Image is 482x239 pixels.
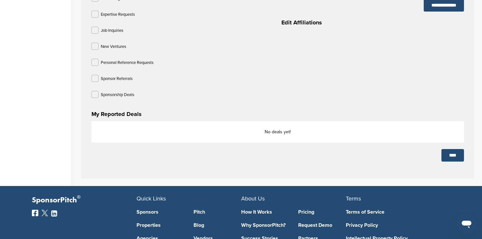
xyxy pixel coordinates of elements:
span: Quick Links [137,195,166,202]
p: Job Inquiries [101,27,123,35]
p: SponsorPitch [32,196,137,205]
p: New Ventures [101,43,126,51]
h3: My Reported Deals [91,110,464,119]
p: Sponsorship Deals [101,91,134,99]
a: Blog [194,223,241,228]
a: How It Works [241,209,289,215]
a: Properties [137,223,184,228]
p: No deals yet! [98,128,457,136]
a: Sponsors [137,209,184,215]
iframe: Button to launch messaging window [456,213,477,234]
a: Pricing [298,209,346,215]
span: ® [77,193,80,201]
a: Pitch [194,209,241,215]
h3: Edit Affiliations [281,18,464,27]
a: Request Demo [298,223,346,228]
img: Facebook [32,210,38,216]
img: Twitter [42,210,48,216]
p: Sponsor Referrals [101,75,133,83]
span: Terms [346,195,361,202]
span: About Us [241,195,265,202]
a: Privacy Policy [346,223,441,228]
a: Terms of Service [346,209,441,215]
p: Expertise Requests [101,11,135,19]
a: Why SponsorPitch? [241,223,289,228]
p: Personal Reference Requests [101,59,154,67]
